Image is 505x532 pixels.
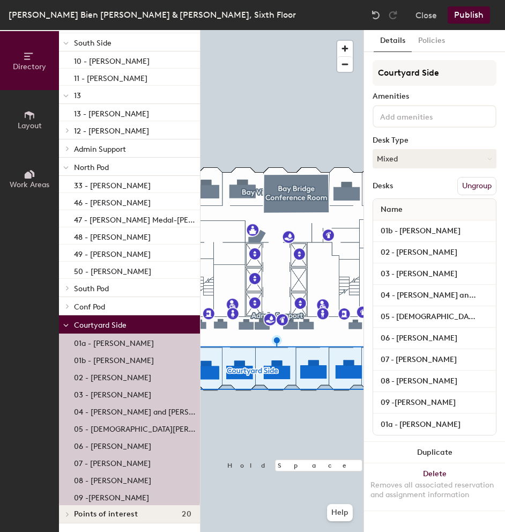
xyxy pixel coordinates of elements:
[457,177,496,195] button: Ungroup
[74,127,149,136] span: 12 - [PERSON_NAME]
[74,302,105,312] span: Conf Pod
[74,39,112,48] span: South Side
[74,284,109,293] span: South Pod
[74,54,150,66] p: 10 - [PERSON_NAME]
[9,8,296,21] div: [PERSON_NAME] Bien [PERSON_NAME] & [PERSON_NAME], Sixth Floor
[74,195,151,208] p: 46 - [PERSON_NAME]
[13,62,46,71] span: Directory
[364,463,505,511] button: DeleteRemoves all associated reservation and assignment information
[373,92,496,101] div: Amenities
[375,224,494,239] input: Unnamed desk
[182,510,191,519] span: 20
[375,417,494,432] input: Unnamed desk
[74,247,151,259] p: 49 - [PERSON_NAME]
[375,395,494,410] input: Unnamed desk
[375,267,494,282] input: Unnamed desk
[370,481,499,500] div: Removes all associated reservation and assignment information
[375,352,494,367] input: Unnamed desk
[18,121,42,130] span: Layout
[74,370,151,382] p: 02 - [PERSON_NAME]
[375,331,494,346] input: Unnamed desk
[74,230,151,242] p: 48 - [PERSON_NAME]
[74,145,126,154] span: Admin Support
[74,264,151,276] p: 50 - [PERSON_NAME]
[10,180,49,189] span: Work Areas
[378,109,474,122] input: Add amenities
[74,178,151,190] p: 33 - [PERSON_NAME]
[74,91,81,100] span: 13
[412,30,451,52] button: Policies
[74,387,151,400] p: 03 - [PERSON_NAME]
[375,200,408,219] span: Name
[374,30,412,52] button: Details
[388,10,398,20] img: Redo
[74,439,151,451] p: 06 - [PERSON_NAME]
[375,288,494,303] input: Unnamed desk
[415,6,437,24] button: Close
[448,6,490,24] button: Publish
[74,321,127,330] span: Courtyard Side
[74,422,198,434] p: 05 - [DEMOGRAPHIC_DATA][PERSON_NAME]
[373,136,496,145] div: Desk Type
[74,456,151,468] p: 07 - [PERSON_NAME]
[74,510,138,519] span: Points of interest
[375,309,494,324] input: Unnamed desk
[373,182,393,190] div: Desks
[74,473,151,485] p: 08 - [PERSON_NAME]
[364,442,505,463] button: Duplicate
[74,490,149,503] p: 09 -[PERSON_NAME]
[74,106,149,119] p: 13 - [PERSON_NAME]
[74,71,147,83] p: 11 - [PERSON_NAME]
[74,163,109,172] span: North Pod
[375,374,494,389] input: Unnamed desk
[370,10,381,20] img: Undo
[373,149,496,168] button: Mixed
[375,245,494,260] input: Unnamed desk
[74,353,154,365] p: 01b - [PERSON_NAME]
[74,336,154,348] p: 01a - [PERSON_NAME]
[74,404,198,417] p: 04 - [PERSON_NAME] and [PERSON_NAME]
[327,504,353,521] button: Help
[74,212,198,225] p: 47 - [PERSON_NAME] Medal-[PERSON_NAME]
